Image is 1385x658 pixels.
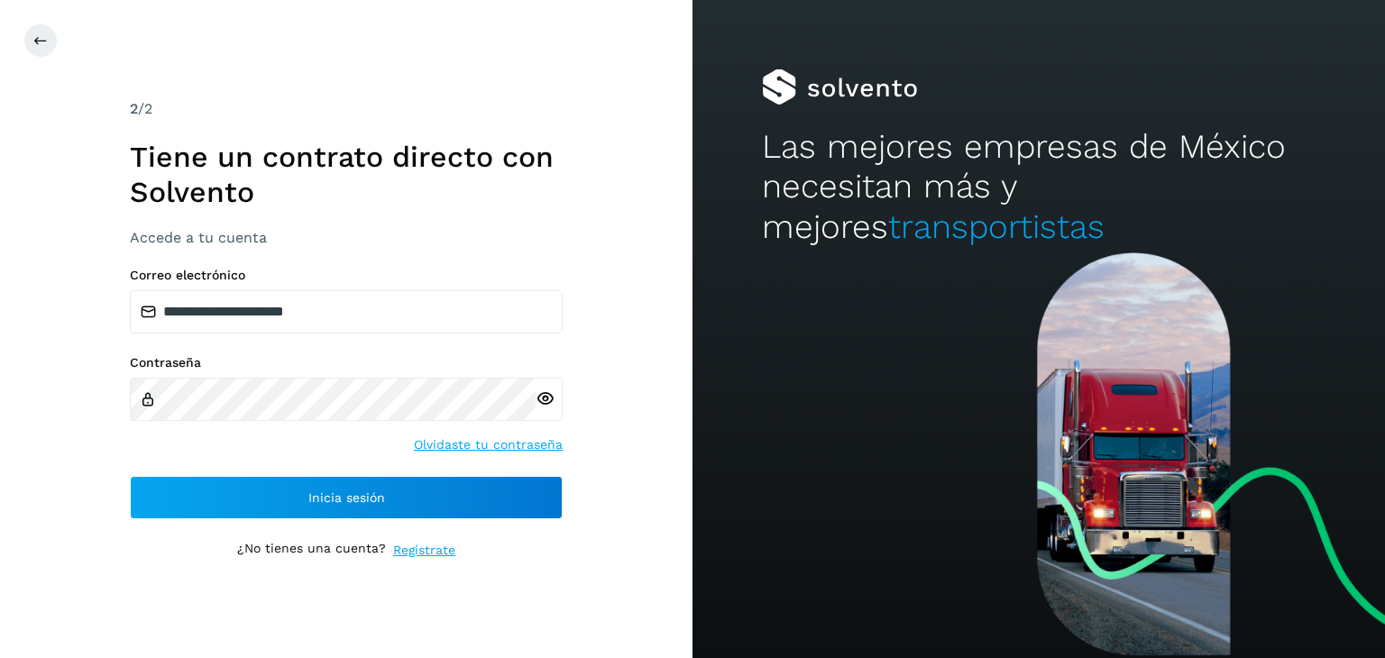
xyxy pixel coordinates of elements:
a: Regístrate [393,541,455,560]
span: Inicia sesión [308,491,385,504]
div: /2 [130,98,563,120]
button: Inicia sesión [130,476,563,519]
span: 2 [130,100,138,117]
label: Correo electrónico [130,268,563,283]
span: transportistas [888,207,1105,246]
h1: Tiene un contrato directo con Solvento [130,140,563,209]
h2: Las mejores empresas de México necesitan más y mejores [762,127,1316,247]
a: Olvidaste tu contraseña [414,435,563,454]
p: ¿No tienes una cuenta? [237,541,386,560]
h3: Accede a tu cuenta [130,229,563,246]
label: Contraseña [130,355,563,370]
